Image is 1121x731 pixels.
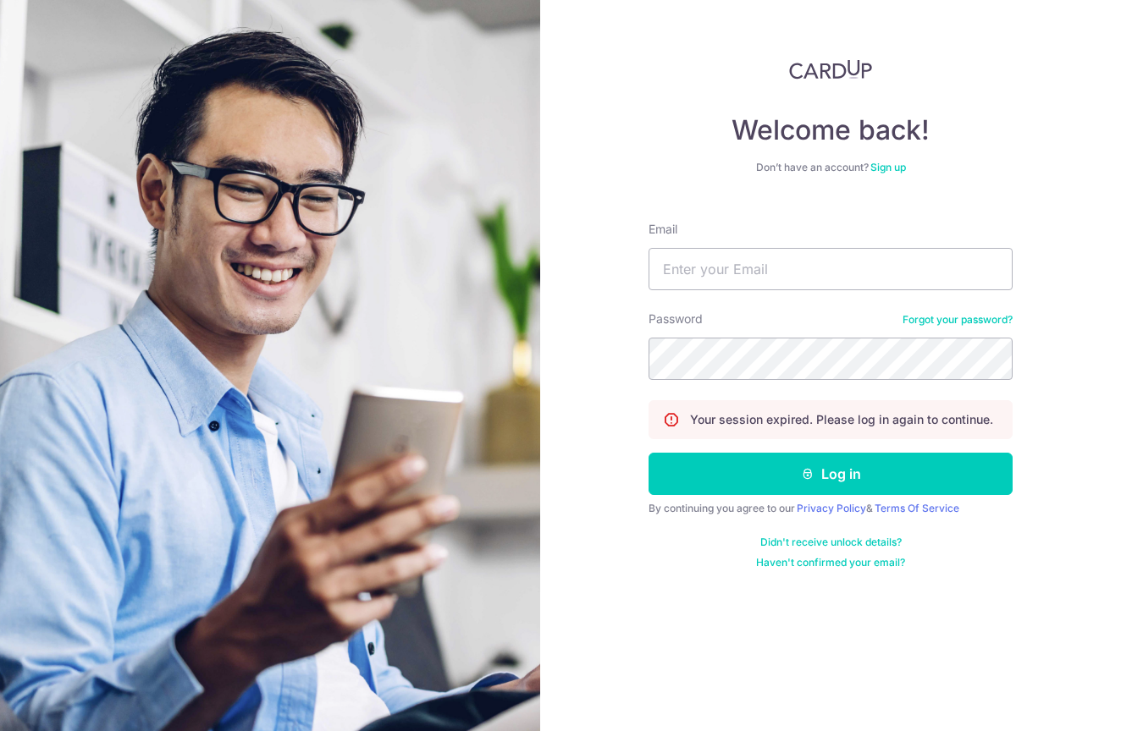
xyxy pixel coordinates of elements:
[690,411,993,428] p: Your session expired. Please log in again to continue.
[649,311,703,327] label: Password
[760,536,902,549] a: Didn't receive unlock details?
[756,556,905,569] a: Haven't confirmed your email?
[649,221,677,238] label: Email
[649,161,1013,174] div: Don’t have an account?
[797,502,866,514] a: Privacy Policy
[649,248,1013,290] input: Enter your Email
[649,453,1013,495] button: Log in
[789,59,872,80] img: CardUp Logo
[875,502,959,514] a: Terms Of Service
[870,161,906,173] a: Sign up
[649,113,1013,147] h4: Welcome back!
[903,313,1013,327] a: Forgot your password?
[649,502,1013,515] div: By continuing you agree to our &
